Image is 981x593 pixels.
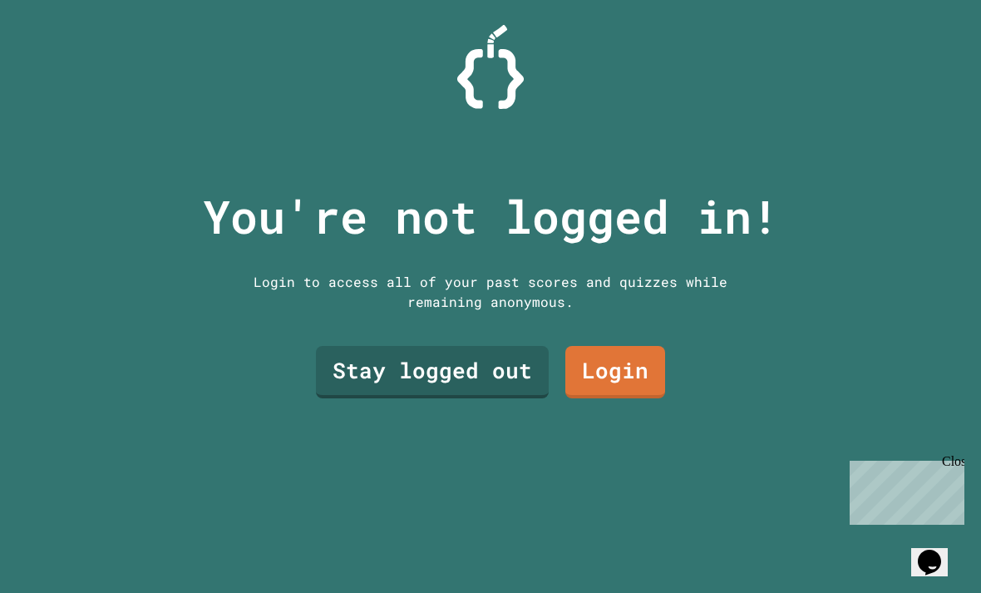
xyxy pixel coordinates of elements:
[457,25,524,109] img: Logo.svg
[911,526,964,576] iframe: chat widget
[316,346,549,398] a: Stay logged out
[565,346,665,398] a: Login
[843,454,964,525] iframe: chat widget
[241,272,740,312] div: Login to access all of your past scores and quizzes while remaining anonymous.
[203,182,779,251] p: You're not logged in!
[7,7,115,106] div: Chat with us now!Close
